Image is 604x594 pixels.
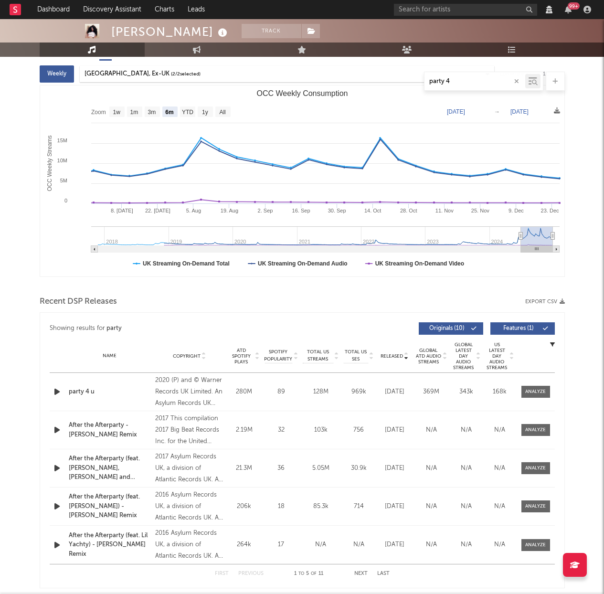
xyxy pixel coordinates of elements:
div: N/A [415,425,447,435]
text: OCC Weekly Consumption [256,89,348,97]
div: N/A [486,502,514,511]
text: UK Streaming On-Demand Video [375,260,464,267]
div: 21.3M [229,464,260,473]
span: US Latest Day Audio Streams [486,342,509,371]
text: 25. Nov [471,208,489,213]
div: 168k [486,387,514,397]
a: After the Afterparty (feat. [PERSON_NAME], [PERSON_NAME] and [PERSON_NAME]) - VIP Mix [69,454,151,482]
span: Total US Streams [303,349,333,363]
span: ATD Spotify Plays [229,348,254,365]
div: 2017 This compilation 2017 Big Beat Records Inc. for the United States and WEA International Inc.... [155,413,223,447]
div: N/A [486,540,514,550]
text: 2. Sep [257,208,273,213]
text: All [219,109,225,116]
text: [DATE] [510,108,529,115]
text: 16. Sep [292,208,310,213]
button: First [215,571,229,576]
button: Previous [238,571,264,576]
a: party 4 u [69,387,151,397]
div: 280M [229,387,260,397]
text: 22. [DATE] [145,208,170,213]
div: [DATE] [379,540,411,550]
text: 14. Oct [364,208,381,213]
div: 369M [415,387,447,397]
div: N/A [415,464,447,473]
span: of [311,572,317,576]
button: Next [354,571,368,576]
text: UK Streaming On-Demand Audio [258,260,348,267]
span: Copyright [173,353,201,359]
div: N/A [344,540,374,550]
a: After the Afterparty (feat. Lil Yachty) - [PERSON_NAME] Remix [69,531,151,559]
div: [PERSON_NAME] [111,24,230,40]
button: Originals(10) [419,322,483,335]
div: 2016 Asylum Records UK, a division of Atlantic Records UK. A Warner Music Group Company. [155,528,223,562]
div: 1 5 11 [283,568,335,580]
div: 17 [265,540,298,550]
div: 756 [344,425,374,435]
div: [DATE] [379,387,411,397]
text: 11. Nov [435,208,453,213]
div: 2.19M [229,425,260,435]
span: Released [381,353,403,359]
div: [DATE] [379,502,411,511]
span: to [298,572,304,576]
text: 5. Aug [186,208,201,213]
div: 36 [265,464,298,473]
div: 5.05M [303,464,339,473]
div: [DATE] [379,425,411,435]
div: [GEOGRAPHIC_DATA], Ex-UK [85,68,170,80]
span: Total US SES [344,349,368,363]
svg: OCC Weekly Consumption [40,85,564,276]
input: Search for artists [394,4,537,16]
text: 3m [148,109,156,116]
div: 32 [265,425,298,435]
text: Zoom [91,109,106,116]
div: 343k [452,387,481,397]
div: N/A [452,425,481,435]
div: N/A [486,464,514,473]
text: 15M [57,138,67,143]
div: 714 [344,502,374,511]
div: N/A [486,425,514,435]
text: 28. Oct [400,208,416,213]
text: OCC Weekly Streams [46,135,53,191]
span: ( 2 / 2 selected) [171,68,201,80]
div: 99 + [568,2,580,10]
div: Luminate ID: 287167 [500,68,564,80]
div: 206k [229,502,260,511]
div: 2020 (P) and © Warner Records UK Limited. An Asylum Records UK release. [155,375,223,409]
a: After the Afterparty - [PERSON_NAME] Remix [69,421,151,439]
div: 128M [303,387,339,397]
button: Export CSV [525,299,565,305]
span: Global ATD Audio Streams [415,348,442,365]
text: 9. Dec [508,208,523,213]
button: Last [377,571,390,576]
input: Search by song name or URL [424,78,525,85]
button: 99+ [565,6,572,13]
div: N/A [452,502,481,511]
a: After the Afterparty (feat. [PERSON_NAME]) - [PERSON_NAME] Remix [69,492,151,520]
div: party [106,323,122,334]
text: [DATE] [447,108,465,115]
text: 23. Dec [540,208,559,213]
span: Spotify Popularity [264,349,292,363]
text: 5M [60,178,67,183]
div: N/A [452,464,481,473]
div: 264k [229,540,260,550]
text: 19. Aug [220,208,238,213]
div: Name [69,352,151,360]
div: 2017 Asylum Records UK, a division of Atlantic Records UK. A Warner Music Group Company. [155,451,223,486]
button: Features(1) [490,322,555,335]
div: 103k [303,425,339,435]
div: Showing results for [50,322,302,335]
text: 1m [130,109,138,116]
span: Recent DSP Releases [40,296,117,308]
button: Track [242,24,301,38]
div: 30.9k [344,464,374,473]
text: 10M [57,158,67,163]
div: Weekly [40,65,74,83]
